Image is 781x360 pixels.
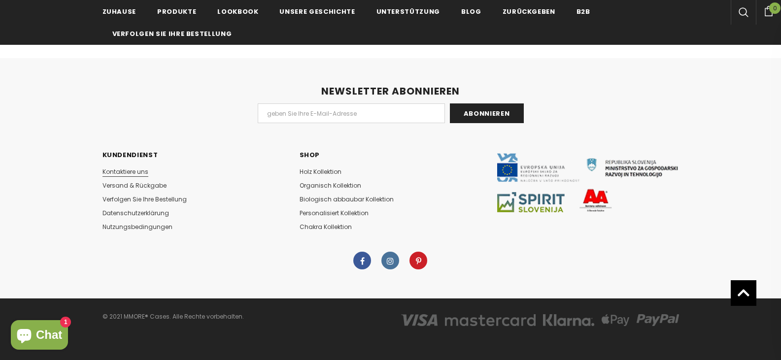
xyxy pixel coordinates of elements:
[300,150,320,160] span: SHOP
[102,195,187,203] span: Verfolgen Sie Ihre Bestellung
[300,179,361,193] a: Organisch Kollektion
[102,206,169,220] a: Datenschutzerklärung
[756,4,781,16] a: 0
[300,206,369,220] a: Personalisiert Kollektion
[112,22,232,44] a: Verfolgen Sie Ihre Bestellung
[543,314,594,326] img: american_express
[300,165,341,179] a: Holz Kollektion
[300,209,369,217] span: Personalisiert Kollektion
[300,195,394,203] span: Biologisch abbaubar Kollektion
[300,193,394,206] a: Biologisch abbaubar Kollektion
[157,7,196,16] span: Produkte
[376,7,440,16] span: Unterstützung
[450,103,524,123] input: Abonnieren
[461,7,481,16] span: Blog
[300,220,352,234] a: Chakra Kollektion
[102,220,172,234] a: Nutzungsbedingungen
[637,314,679,326] img: paypal
[217,7,258,16] span: Lookbook
[102,209,169,217] span: Datenschutzerklärung
[769,2,781,14] span: 0
[102,223,172,231] span: Nutzungsbedingungen
[8,320,71,352] inbox-online-store-chat: Onlineshop-Chat von Shopify
[321,84,460,98] span: NEWSLETTER ABONNIEREN
[577,7,590,16] span: B2B
[102,181,167,190] span: Versand & Rückgabe
[102,7,136,16] span: Zuhause
[258,103,445,123] input: Email Address
[445,314,536,326] img: master
[503,7,555,16] span: Zurückgeben
[279,7,355,16] span: Unsere Geschichte
[102,310,383,324] div: © 2021 MMORE® Cases. Alle Rechte vorbehalten.
[112,29,232,38] span: Verfolgen Sie Ihre Bestellung
[497,178,679,186] a: Javni razpis
[102,167,148,176] span: Kontaktiere uns
[300,223,352,231] span: Chakra Kollektion
[602,314,629,326] img: apple_pay
[401,314,438,326] img: visa
[102,165,148,179] a: Kontaktiere uns
[102,193,187,206] a: Verfolgen Sie Ihre Bestellung
[300,167,341,176] span: Holz Kollektion
[102,150,158,160] span: Kundendienst
[497,153,679,212] img: Javni Razpis
[300,181,361,190] span: Organisch Kollektion
[102,179,167,193] a: Versand & Rückgabe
